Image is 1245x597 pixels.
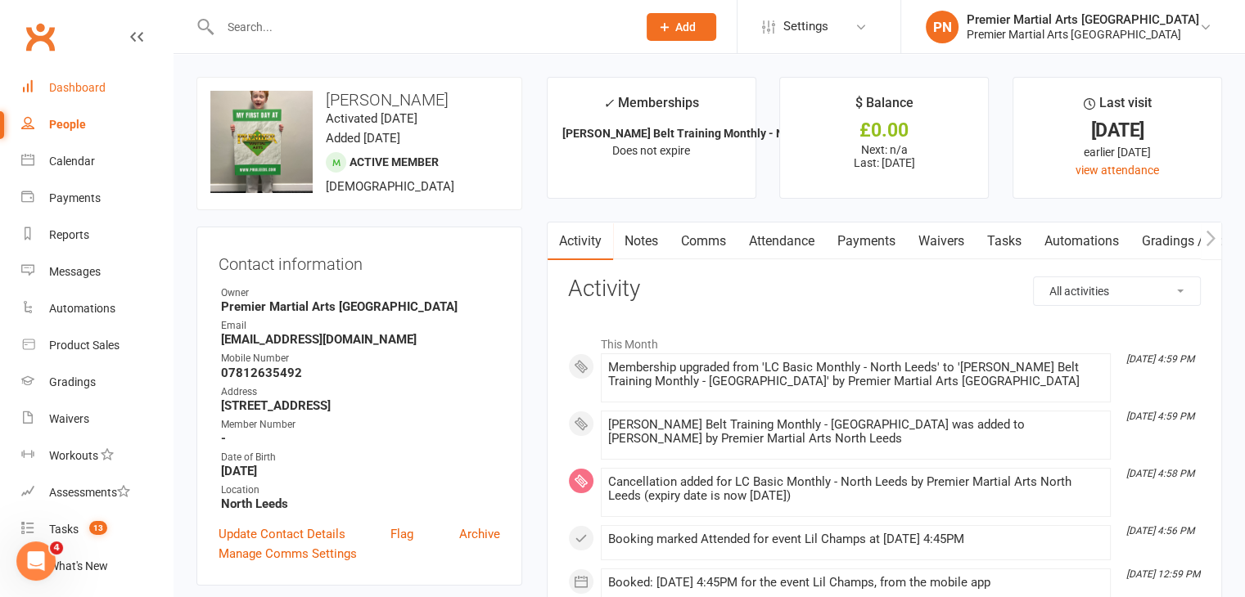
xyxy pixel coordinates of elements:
[608,475,1103,503] div: Cancellation added for LC Basic Monthly - North Leeds by Premier Martial Arts North Leeds (expiry...
[390,524,413,544] a: Flag
[16,541,56,581] iframe: Intercom live chat
[21,327,173,364] a: Product Sales
[670,222,738,260] a: Comms
[221,398,500,413] strong: [STREET_ADDRESS]
[350,155,439,168] span: Active member
[21,290,173,327] a: Automations
[1028,122,1207,139] div: [DATE]
[795,143,973,169] p: Next: n/a Last: [DATE]
[21,438,173,474] a: Workouts
[1033,222,1130,260] a: Automations
[568,327,1201,353] li: This Month
[562,127,906,140] strong: [PERSON_NAME] Belt Training Monthly - North [PERSON_NAME]...
[89,521,107,535] span: 13
[219,524,345,544] a: Update Contact Details
[210,91,508,109] h3: [PERSON_NAME]
[976,222,1033,260] a: Tasks
[608,361,1103,388] div: Membership upgraded from 'LC Basic Monthly - North Leeds' to '[PERSON_NAME] Belt Training Monthly...
[49,228,89,241] div: Reports
[49,118,86,131] div: People
[675,20,696,34] span: Add
[1126,411,1194,422] i: [DATE] 4:59 PM
[21,364,173,401] a: Gradings
[221,483,500,498] div: Location
[221,464,500,478] strong: [DATE]
[215,16,625,38] input: Search...
[49,449,98,462] div: Workouts
[219,544,357,563] a: Manage Comms Settings
[221,299,500,314] strong: Premier Martial Arts [GEOGRAPHIC_DATA]
[826,222,907,260] a: Payments
[548,222,613,260] a: Activity
[221,384,500,400] div: Address
[221,366,500,380] strong: 07812635492
[221,417,500,433] div: Member Number
[21,548,173,585] a: What's New
[1084,92,1152,122] div: Last visit
[568,276,1201,302] h3: Activity
[1126,468,1194,479] i: [DATE] 4:58 PM
[1028,143,1207,161] div: earlier [DATE]
[221,450,500,465] div: Date of Birth
[50,541,63,554] span: 4
[21,511,173,548] a: Tasks 13
[967,27,1199,42] div: Premier Martial Arts [GEOGRAPHIC_DATA]
[49,155,95,168] div: Calendar
[21,401,173,438] a: Waivers
[210,91,313,193] img: image1740158393.png
[326,131,400,146] time: Added [DATE]
[49,375,96,388] div: Gradings
[21,254,173,290] a: Messages
[967,12,1199,27] div: Premier Martial Arts [GEOGRAPHIC_DATA]
[219,249,500,273] h3: Contact information
[221,285,500,301] div: Owner
[603,92,699,123] div: Memberships
[738,222,826,260] a: Attendance
[49,191,101,204] div: Payments
[613,222,670,260] a: Notes
[221,431,500,446] strong: -
[21,143,173,180] a: Calendar
[21,474,173,511] a: Assessments
[603,96,614,111] i: ✓
[49,486,130,499] div: Assessments
[49,339,120,352] div: Product Sales
[1126,525,1194,536] i: [DATE] 4:56 PM
[1126,568,1200,580] i: [DATE] 12:59 PM
[221,318,500,334] div: Email
[221,496,500,511] strong: North Leeds
[1126,353,1194,365] i: [DATE] 4:59 PM
[21,70,173,106] a: Dashboard
[221,332,500,347] strong: [EMAIL_ADDRESS][DOMAIN_NAME]
[49,265,101,278] div: Messages
[608,576,1103,590] div: Booked: [DATE] 4:45PM for the event Lil Champs, from the mobile app
[20,16,61,57] a: Clubworx
[326,111,417,126] time: Activated [DATE]
[21,180,173,217] a: Payments
[783,8,828,45] span: Settings
[647,13,716,41] button: Add
[326,179,454,194] span: [DEMOGRAPHIC_DATA]
[459,524,500,544] a: Archive
[49,412,89,425] div: Waivers
[855,92,913,122] div: $ Balance
[49,523,79,536] div: Tasks
[49,81,106,94] div: Dashboard
[21,106,173,143] a: People
[21,217,173,254] a: Reports
[926,11,959,43] div: PN
[907,222,976,260] a: Waivers
[49,302,115,315] div: Automations
[608,418,1103,446] div: [PERSON_NAME] Belt Training Monthly - [GEOGRAPHIC_DATA] was added to [PERSON_NAME] by Premier Mar...
[608,532,1103,546] div: Booking marked Attended for event Lil Champs at [DATE] 4:45PM
[612,144,690,157] span: Does not expire
[1076,164,1159,177] a: view attendance
[221,351,500,366] div: Mobile Number
[795,122,973,139] div: £0.00
[49,559,108,572] div: What's New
